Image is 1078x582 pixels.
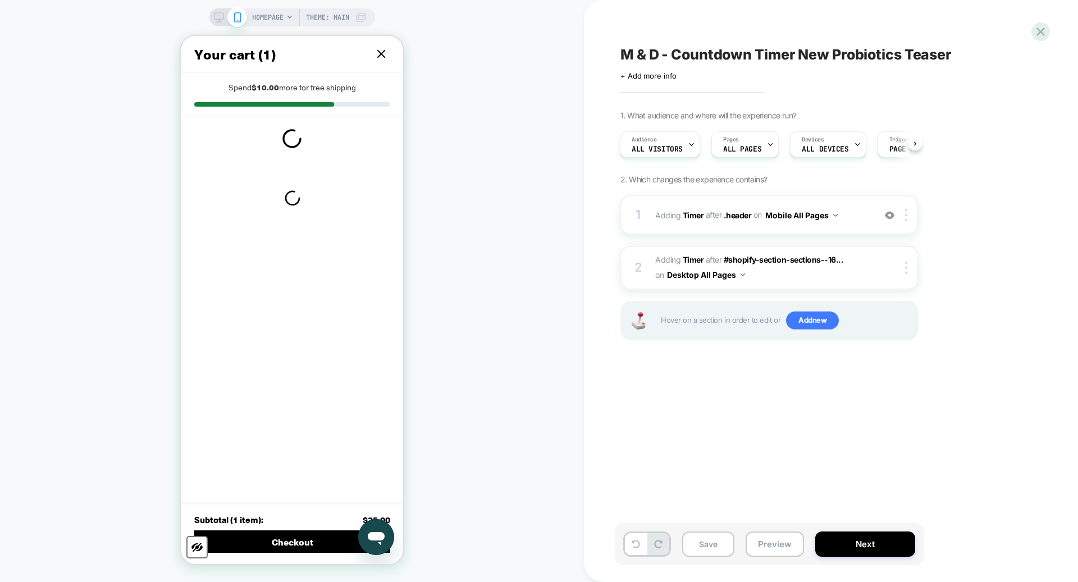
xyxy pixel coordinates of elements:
[632,136,657,144] span: Audience
[667,267,745,283] button: Desktop All Pages
[252,8,284,26] span: HOMEPAGE
[683,210,704,219] b: Timer
[682,531,734,557] button: Save
[706,255,722,264] span: AFTER
[6,500,27,523] button: Color Scheme
[833,214,838,217] img: down arrow
[632,145,683,153] span: All Visitors
[905,209,907,221] img: close
[724,210,752,219] span: .header
[885,210,894,220] img: crossed eye
[802,145,848,153] span: ALL DEVICES
[746,531,804,557] button: Preview
[815,531,915,557] button: Next
[661,311,911,329] span: Hover on a section in order to edit or
[786,311,839,329] span: Add new
[683,255,704,264] b: Timer
[889,145,928,153] span: Page Load
[633,256,644,279] div: 2
[905,262,907,274] img: close
[633,204,644,226] div: 1
[627,312,650,329] img: Joystick
[620,46,952,63] span: M & D - Countdown Timer New Probiotics Teaser
[306,8,349,26] span: Theme: MAIN
[655,268,664,282] span: on
[723,136,739,144] span: Pages
[706,210,722,219] span: AFTER
[655,255,704,264] span: Adding
[765,207,838,223] button: Mobile All Pages
[802,136,824,144] span: Devices
[741,273,745,276] img: down arrow
[177,483,213,519] iframe: Button to launch messaging window
[620,111,796,120] span: 1. What audience and where will the experience run?
[620,175,767,184] span: 2. Which changes the experience contains?
[620,71,677,80] span: + Add more info
[724,255,844,264] span: #shopify-section-sections--16...
[723,145,761,153] span: ALL PAGES
[889,136,911,144] span: Trigger
[655,210,704,219] span: Adding
[753,208,762,222] span: on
